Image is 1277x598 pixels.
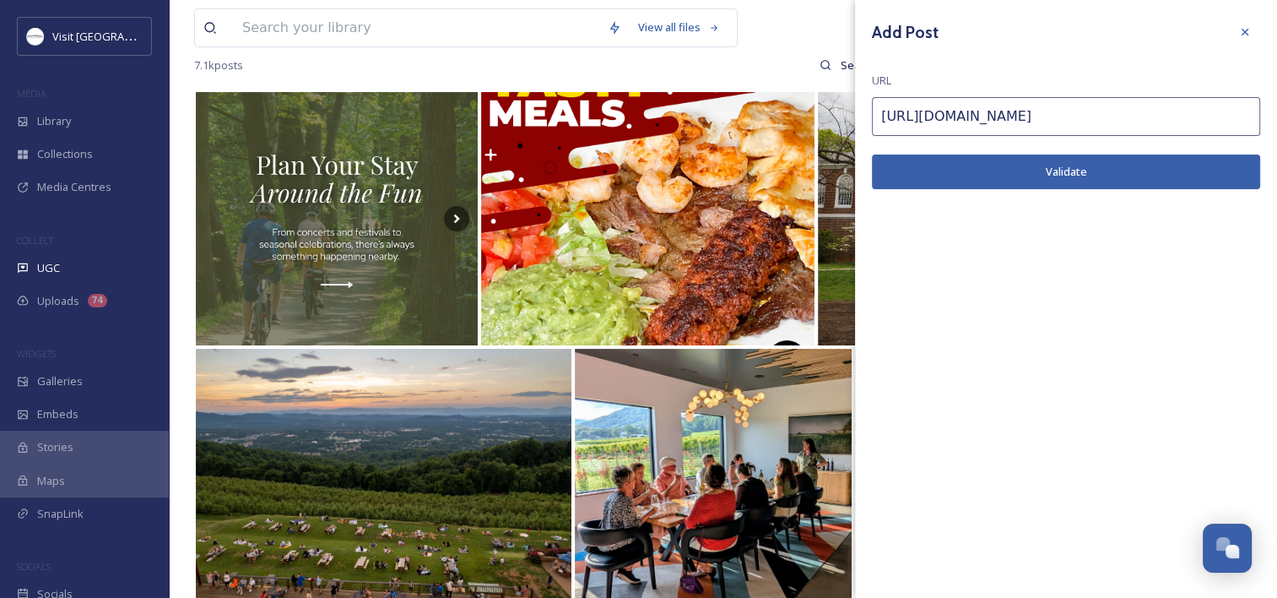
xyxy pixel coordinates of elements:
h3: Add Post [872,20,939,45]
span: COLLECT [17,234,53,247]
span: MEDIA [17,87,46,100]
span: Galleries [37,373,83,389]
span: Visit [GEOGRAPHIC_DATA] [52,28,183,44]
input: https://www.instagram.com/p/Cp-0BNCLzu8/ [872,97,1260,136]
span: Library [37,113,71,129]
span: URL [872,73,891,89]
input: Search your library [234,9,599,46]
span: Stories [37,439,73,455]
span: 7.1k posts [194,57,243,73]
img: Happy First Day of Class! The FYEC is excited to take on Fall ‘25 with each of you 📚 #uva #uva202... [818,92,1250,345]
span: Media Centres [37,179,111,195]
span: Embeds [37,406,78,422]
img: Circle%20Logo.png [27,28,44,45]
span: Collections [37,146,93,162]
img: From the first bite to the last, our Mexican dishes bring bold flavors, vibrant colors, and the w... [481,92,814,345]
span: SnapLink [37,506,84,522]
button: Validate [872,155,1260,189]
input: Search [831,48,886,82]
button: Open Chat [1203,524,1252,573]
span: WIDGETS [17,347,56,360]
img: Stay close to the heart of it all. 🗝️ ⁠ ⁠ #crossroadsinn #visitvirginia #charlottesville #charlot... [196,92,478,345]
span: Maps [37,473,65,489]
a: View all files [630,11,728,44]
div: 74 [88,294,107,307]
span: UGC [37,260,60,276]
span: Uploads [37,293,79,309]
span: SOCIALS [17,560,51,573]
